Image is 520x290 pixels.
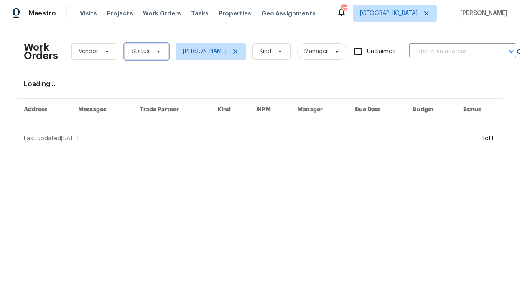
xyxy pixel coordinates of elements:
span: Work Orders [143,9,181,18]
div: Loading... [24,80,496,88]
th: HPM [250,99,291,121]
span: [PERSON_NAME] [183,47,227,56]
th: Due Date [348,99,406,121]
span: Visits [80,9,97,18]
span: Properties [219,9,251,18]
span: Tasks [191,10,209,16]
span: [DATE] [61,136,79,141]
span: [PERSON_NAME] [457,9,507,18]
span: Maestro [28,9,56,18]
th: Address [17,99,71,121]
h2: Work Orders [24,43,58,60]
th: Kind [211,99,250,121]
th: Budget [406,99,456,121]
span: Unclaimed [367,47,396,56]
span: Status [131,47,150,56]
th: Manager [291,99,348,121]
button: Open [505,46,517,57]
th: Messages [71,99,133,121]
span: Geo Assignments [261,9,316,18]
div: 37 [341,5,347,13]
th: Status [456,99,503,121]
span: [GEOGRAPHIC_DATA] [360,9,418,18]
span: Projects [107,9,133,18]
span: Vendor [79,47,98,56]
div: 1 of 1 [482,134,494,143]
span: Manager [304,47,328,56]
div: Last updated [24,134,480,143]
input: Enter in an address [409,45,493,58]
th: Trade Partner [133,99,211,121]
span: Kind [260,47,271,56]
